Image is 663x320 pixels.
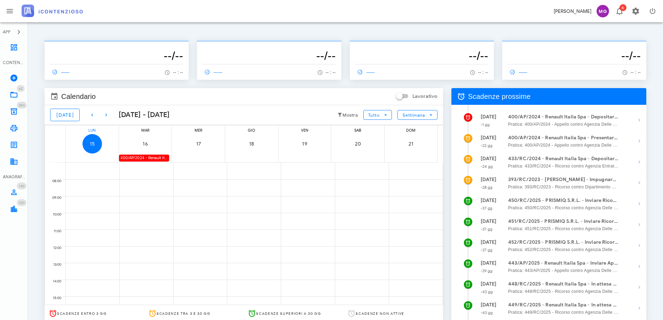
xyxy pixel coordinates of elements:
[508,218,619,225] strong: 451/RC/2025 - PRISMIQ S.R.L. - Inviare Ricorso
[508,204,619,211] span: Pratica: 450/RC/2025 - Ricorso contro Agenzia Delle Entrate Direzione Provinciale II Di Roma
[355,49,488,63] h3: --/--
[278,125,331,134] div: ven
[632,176,646,190] button: Mostra dettagli
[157,311,211,316] span: Scadenze tra 3 e 30 gg
[19,103,25,108] span: 390
[481,227,493,232] small: -37 gg
[363,110,392,120] button: Tutto
[481,177,497,182] strong: [DATE]
[57,311,107,316] span: Scadenze entro 3 gg
[225,125,278,134] div: gio
[508,134,619,142] strong: 400/AP/2024 - Renault Italia Spa - Presentarsi in Udienza
[632,134,646,148] button: Mostra dettagli
[508,246,619,253] span: Pratica: 452/RC/2025 - Ricorso contro Agenzia Delle Entrate Direzione Provinciale II Di Roma
[508,176,619,184] strong: 393/RC/2023 - [PERSON_NAME] - Impugnare la Decisione del Giudice (Parz. Favorevole)
[17,199,26,206] span: Distintivo
[355,67,378,77] a: ------
[242,141,261,147] span: 18
[136,141,155,147] span: 16
[82,141,102,147] span: 15
[295,141,315,147] span: 19
[508,309,619,316] span: Pratica: 449/RC/2025 - Ricorso contro Agenzia Delle Entrate Riscossione Provincia Di [GEOGRAPHIC_...
[342,112,358,118] small: Mostra
[45,261,63,268] div: 13:00
[508,69,528,75] span: ------
[113,110,170,120] div: [DATE] - [DATE]
[173,70,183,75] span: -- : --
[331,125,384,134] div: sab
[481,239,497,245] strong: [DATE]
[203,43,336,49] p: --------------
[45,244,63,252] div: 12:00
[203,49,336,63] h3: --/--
[594,3,611,19] button: MG
[631,70,641,75] span: -- : --
[611,3,628,19] button: Distintivo
[50,69,70,75] span: ------
[481,289,493,294] small: -43 gg
[481,185,493,190] small: -28 gg
[508,67,531,77] a: ------
[19,86,23,91] span: 62
[481,310,493,315] small: -43 gg
[45,194,63,202] div: 09:00
[45,177,63,185] div: 08:00
[554,8,591,15] div: [PERSON_NAME]
[508,184,619,190] span: Pratica: 393/RC/2023 - Ricorso contro Dipartimento Risorse Economiche Comune Di Roma Capitale, Ae...
[295,134,315,154] button: 19
[61,91,96,102] span: Calendario
[45,294,63,302] div: 15:00
[632,113,646,127] button: Mostra dettagli
[22,5,83,17] img: logo-text-2x.png
[119,125,172,134] div: mar
[355,43,488,49] p: --------------
[119,155,169,161] div: 400/AP/2024 - Renault Italia Spa - Depositare Documenti per Udienza
[508,142,619,149] span: Pratica: 400/AP/2024 - Appello contro Agenzia Delle Entrate Riscossione Provincia Di [GEOGRAPHIC_...
[468,91,531,102] span: Scadenze prossime
[478,70,488,75] span: -- : --
[385,125,437,134] div: dom
[508,43,641,49] p: --------------
[348,141,368,147] span: 20
[481,260,497,266] strong: [DATE]
[189,134,208,154] button: 17
[508,225,619,232] span: Pratica: 451/RC/2025 - Ricorso contro Agenzia Delle Entrate Direzione Provinciale II Di Roma
[242,134,261,154] button: 18
[632,197,646,211] button: Mostra dettagli
[50,109,80,121] button: [DATE]
[632,301,646,315] button: Mostra dettagli
[368,112,379,118] span: Tutto
[17,102,27,109] span: Distintivo
[481,281,497,287] strong: [DATE]
[348,134,368,154] button: 20
[508,280,619,288] strong: 448/RC/2025 - Renault Italia Spa - In attesa della Costituzione in [GEOGRAPHIC_DATA] controparte
[17,85,25,92] span: Distintivo
[619,4,626,11] span: Distintivo
[172,125,225,134] div: mer
[632,259,646,273] button: Mostra dettagli
[203,67,226,77] a: ------
[597,5,609,17] span: MG
[3,174,25,180] div: ANAGRAFICA
[189,141,208,147] span: 17
[50,49,183,63] h3: --/--
[508,121,619,128] span: Pratica: 400/AP/2024 - Appello contro Agenzia Delle Entrate Riscossione Provincia Di [GEOGRAPHIC_...
[481,156,497,162] strong: [DATE]
[508,239,619,246] strong: 452/RC/2025 - PRISMIQ S.R.L. - Inviare Ricorso
[136,134,155,154] button: 16
[19,201,24,205] span: 100
[632,155,646,169] button: Mostra dettagli
[508,301,619,309] strong: 449/RC/2025 - Renault Italia Spa - In attesa della Costituzione in Giudizio controparte
[508,163,619,170] span: Pratica: 433/RC/2024 - Ricorso contro Agenzia Entrate DIrezione Provinciale 3 - Roma 4 (Udienza)
[256,311,321,316] span: Scadenze superiori a 30 gg
[481,197,497,203] strong: [DATE]
[56,112,74,118] span: [DATE]
[82,134,102,154] button: 15
[66,125,119,134] div: lun
[401,134,421,154] button: 21
[45,278,63,285] div: 14:00
[508,155,619,163] strong: 433/RC/2024 - Renault Italia Spa - Depositare Documenti per Udienza
[481,122,490,127] small: -1 gg
[481,114,497,120] strong: [DATE]
[508,259,619,267] strong: 443/AP/2025 - Renault Italia Spa - Inviare Appello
